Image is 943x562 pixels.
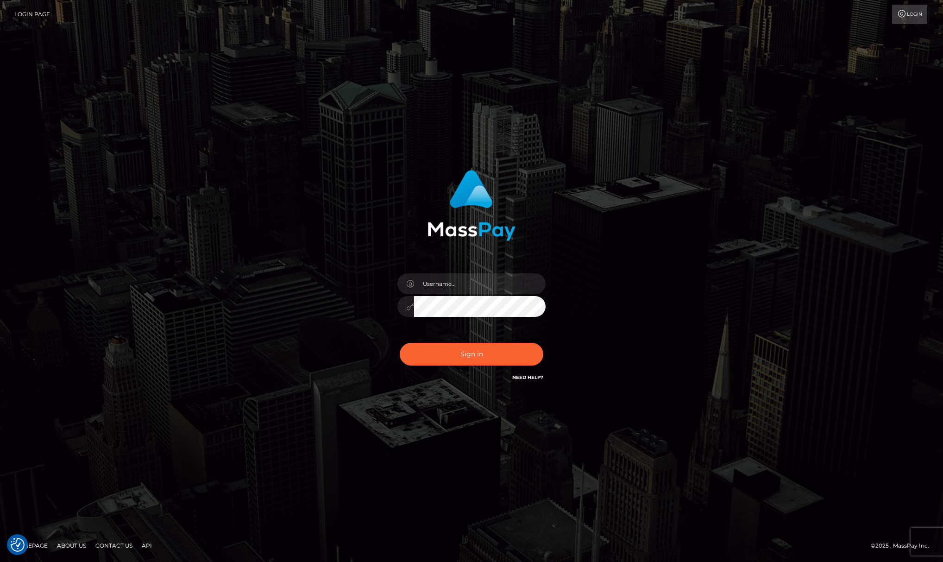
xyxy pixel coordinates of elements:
div: © 2025 , MassPay Inc. [871,541,936,551]
input: Username... [414,273,546,294]
button: Sign in [400,343,543,366]
a: About Us [53,538,90,553]
a: Contact Us [92,538,136,553]
button: Consent Preferences [11,538,25,552]
a: Login Page [14,5,50,24]
img: Revisit consent button [11,538,25,552]
a: Homepage [10,538,51,553]
a: Login [892,5,927,24]
a: API [138,538,156,553]
a: Need Help? [512,374,543,380]
img: MassPay Login [427,170,516,241]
